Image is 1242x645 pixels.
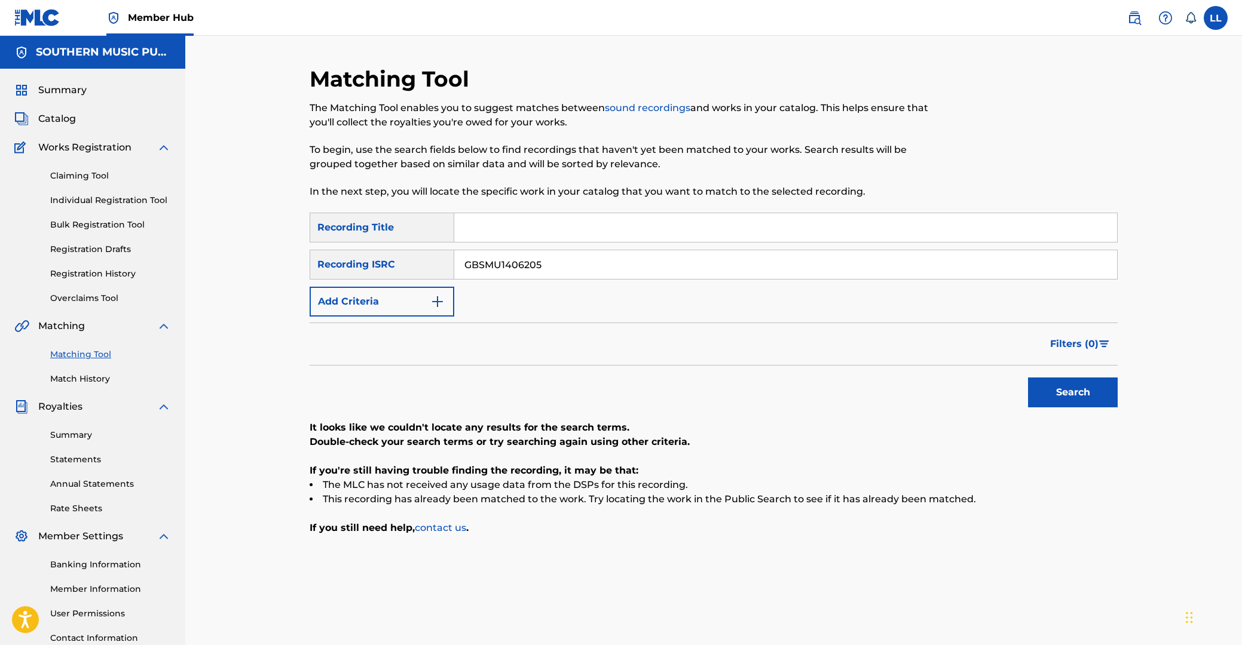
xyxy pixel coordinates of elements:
span: Royalties [38,400,82,414]
h2: Matching Tool [310,66,475,93]
img: expand [157,140,171,155]
img: Accounts [14,45,29,60]
button: Add Criteria [310,287,454,317]
a: contact us [415,522,466,533]
p: If you still need help, . [310,521,1118,535]
img: MLC Logo [14,9,60,26]
span: Filters ( 0 ) [1050,337,1099,351]
img: Top Rightsholder [106,11,121,25]
img: help [1158,11,1173,25]
img: filter [1099,340,1109,348]
a: Banking Information [50,558,171,571]
span: Summary [38,83,87,97]
button: Search [1028,377,1118,407]
iframe: Resource Center [1209,437,1242,536]
a: Claiming Tool [50,170,171,182]
span: Works Registration [38,140,131,155]
li: The MLC has not received any usage data from the DSPs for this recording. [310,478,1118,492]
img: Works Registration [14,140,30,155]
p: The Matching Tool enables you to suggest matches between and works in your catalog. This helps en... [310,101,932,130]
img: Summary [14,83,29,97]
img: expand [157,400,171,414]
img: Matching [14,319,29,333]
p: If you're still having trouble finding the recording, it may be that: [310,463,1118,478]
li: This recording has already been matched to the work. Try locating the work in the Public Search t... [310,492,1118,506]
div: User Menu [1204,6,1228,30]
a: Match History [50,373,171,385]
a: Statements [50,453,171,466]
a: Contact Information [50,632,171,644]
a: Registration History [50,268,171,280]
p: Double-check your search terms or try searching again using other criteria. [310,435,1118,449]
a: User Permissions [50,607,171,620]
div: Notifications [1185,12,1197,24]
a: SummarySummary [14,83,87,97]
a: Summary [50,429,171,441]
img: expand [157,529,171,543]
img: expand [157,319,171,333]
a: Registration Drafts [50,243,171,256]
img: search [1127,11,1142,25]
a: Overclaims Tool [50,292,171,305]
img: 9d2ae6d4665cec9f34b9.svg [430,294,445,309]
div: Help [1154,6,1177,30]
span: Matching [38,319,85,333]
span: Member Hub [128,11,194,24]
div: Drag [1186,600,1193,635]
a: Rate Sheets [50,502,171,515]
p: In the next step, you will locate the specific work in your catalog that you want to match to the... [310,185,932,199]
p: To begin, use the search fields below to find recordings that haven't yet been matched to your wo... [310,143,932,171]
h5: SOUTHERN MUSIC PUB CO INC [36,45,171,59]
img: Catalog [14,112,29,126]
a: sound recordings [605,102,690,113]
form: Search Form [310,213,1118,413]
a: Annual Statements [50,478,171,490]
img: Member Settings [14,529,29,543]
p: It looks like we couldn't locate any results for the search terms. [310,420,1118,435]
span: Catalog [38,112,76,126]
iframe: Chat Widget [1182,588,1242,645]
a: Member Information [50,583,171,595]
span: Member Settings [38,529,123,543]
a: Individual Registration Tool [50,194,171,207]
button: Filters (0) [1043,329,1118,359]
img: Royalties [14,400,29,414]
a: Bulk Registration Tool [50,219,171,231]
a: CatalogCatalog [14,112,76,126]
a: Public Search [1122,6,1146,30]
a: Matching Tool [50,348,171,361]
